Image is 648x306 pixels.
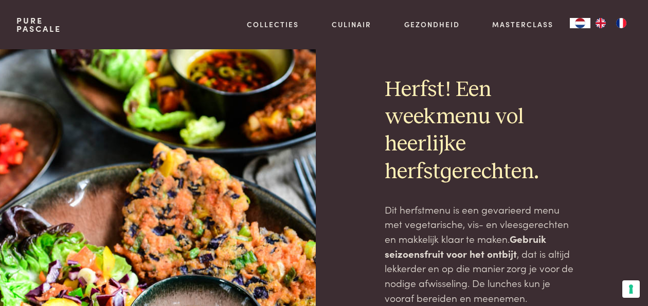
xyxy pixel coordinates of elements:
[16,16,61,33] a: PurePascale
[247,19,299,30] a: Collecties
[590,18,632,28] ul: Language list
[332,19,371,30] a: Culinair
[492,19,553,30] a: Masterclass
[570,18,590,28] div: Language
[622,280,640,298] button: Uw voorkeuren voor toestemming voor trackingtechnologieën
[570,18,632,28] aside: Language selected: Nederlands
[385,76,579,186] h2: Herfst! Een weekmenu vol heerlijke herfstgerechten.
[611,18,632,28] a: FR
[570,18,590,28] a: NL
[590,18,611,28] a: EN
[404,19,460,30] a: Gezondheid
[385,202,579,305] p: Dit herfstmenu is een gevarieerd menu met vegetarische, vis- en vleesgerechten en makkelijk klaar...
[385,232,546,260] strong: Gebruik seizoensfruit voor het ontbijt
